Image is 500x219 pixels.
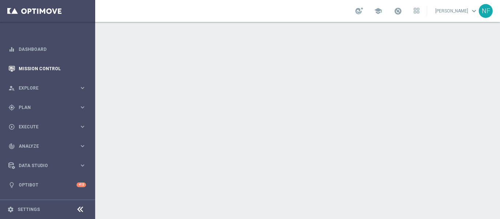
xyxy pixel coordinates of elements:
[8,85,79,91] div: Explore
[77,182,86,187] div: +10
[8,162,79,169] div: Data Studio
[374,7,382,15] span: school
[8,175,86,195] div: Optibot
[79,104,86,111] i: keyboard_arrow_right
[79,123,86,130] i: keyboard_arrow_right
[8,143,15,150] i: track_changes
[19,175,77,195] a: Optibot
[8,104,79,111] div: Plan
[8,182,86,188] button: lightbulb Optibot +10
[8,46,15,53] i: equalizer
[8,46,86,52] button: equalizer Dashboard
[19,144,79,148] span: Analyze
[8,85,15,91] i: person_search
[434,5,479,16] a: [PERSON_NAME]keyboard_arrow_down
[7,206,14,213] i: settings
[8,66,86,72] button: Mission Control
[18,207,40,212] a: Settings
[470,7,478,15] span: keyboard_arrow_down
[19,39,86,59] a: Dashboard
[79,84,86,91] i: keyboard_arrow_right
[8,143,79,150] div: Analyze
[8,59,86,78] div: Mission Control
[8,143,86,149] button: track_changes Analyze keyboard_arrow_right
[8,182,15,188] i: lightbulb
[19,86,79,90] span: Explore
[8,85,86,91] button: person_search Explore keyboard_arrow_right
[8,163,86,169] button: Data Studio keyboard_arrow_right
[79,162,86,169] i: keyboard_arrow_right
[8,105,86,110] button: gps_fixed Plan keyboard_arrow_right
[479,4,493,18] div: NF
[8,104,15,111] i: gps_fixed
[19,59,86,78] a: Mission Control
[8,124,86,130] button: play_circle_outline Execute keyboard_arrow_right
[8,124,15,130] i: play_circle_outline
[19,105,79,110] span: Plan
[8,124,79,130] div: Execute
[19,163,79,168] span: Data Studio
[19,125,79,129] span: Execute
[79,143,86,150] i: keyboard_arrow_right
[8,39,86,59] div: Dashboard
